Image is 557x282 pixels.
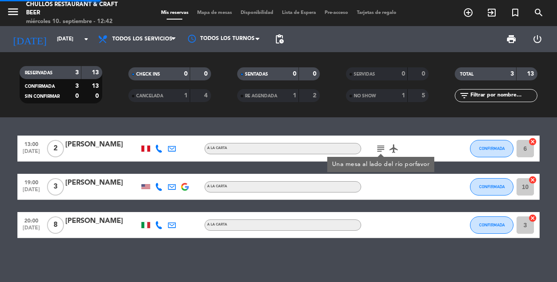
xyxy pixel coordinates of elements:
[278,10,320,15] span: Lista de Espera
[47,216,64,234] span: 8
[245,94,277,98] span: RE AGENDADA
[524,26,550,52] div: LOG OUT
[293,93,296,99] strong: 1
[510,7,520,18] i: turned_in_not
[460,72,473,76] span: TOTAL
[95,93,101,99] strong: 0
[459,90,470,101] i: filter_list
[204,93,209,99] strong: 4
[20,139,42,149] span: 13:00
[528,176,537,184] i: cancel
[313,93,318,99] strong: 2
[25,94,60,99] span: SIN CONFIRMAR
[184,71,188,77] strong: 0
[81,34,91,44] i: arrow_drop_down
[20,187,42,197] span: [DATE]
[528,214,537,222] i: cancel
[510,71,514,77] strong: 3
[389,143,399,154] i: airplanemode_active
[320,10,352,15] span: Pre-acceso
[181,183,189,191] img: google-logo.png
[470,91,537,100] input: Filtrar por nombre...
[47,178,64,196] span: 3
[506,34,517,44] span: print
[92,83,101,89] strong: 13
[332,160,430,169] div: Una mesa al lado del río porfavor
[25,71,53,75] span: RESERVADAS
[184,93,188,99] strong: 1
[20,177,42,187] span: 19:00
[354,94,376,98] span: NO SHOW
[26,17,133,26] div: miércoles 10. septiembre - 12:42
[245,72,268,76] span: SENTADAS
[487,7,497,18] i: exit_to_app
[527,71,536,77] strong: 13
[402,71,405,77] strong: 0
[236,10,278,15] span: Disponibilidad
[7,5,20,21] button: menu
[112,36,172,42] span: Todos los servicios
[136,94,163,98] span: CANCELADA
[470,140,513,157] button: CONFIRMADA
[354,72,375,76] span: SERVIDAS
[75,70,79,76] strong: 3
[313,71,318,77] strong: 0
[204,71,209,77] strong: 0
[207,223,227,226] span: A la carta
[402,93,405,99] strong: 1
[75,83,79,89] strong: 3
[7,5,20,18] i: menu
[532,34,543,44] i: power_settings_new
[470,216,513,234] button: CONFIRMADA
[65,139,139,150] div: [PERSON_NAME]
[157,10,193,15] span: Mis reservas
[75,93,79,99] strong: 0
[274,34,285,44] span: pending_actions
[65,177,139,189] div: [PERSON_NAME]
[26,0,133,17] div: Chullos Restaurant & Craft Beer
[422,71,427,77] strong: 0
[193,10,236,15] span: Mapa de mesas
[479,222,505,227] span: CONFIRMADA
[20,225,42,235] span: [DATE]
[463,7,473,18] i: add_circle_outline
[534,7,544,18] i: search
[528,137,537,146] i: cancel
[376,143,386,154] i: subject
[20,149,42,159] span: [DATE]
[65,216,139,227] div: [PERSON_NAME]
[479,184,505,189] span: CONFIRMADA
[207,185,227,188] span: A la carta
[47,140,64,157] span: 2
[92,70,101,76] strong: 13
[7,30,53,49] i: [DATE]
[20,215,42,225] span: 20:00
[479,146,505,151] span: CONFIRMADA
[25,84,55,89] span: CONFIRMADA
[422,93,427,99] strong: 5
[136,72,160,76] span: CHECK INS
[352,10,401,15] span: Tarjetas de regalo
[293,71,296,77] strong: 0
[207,146,227,150] span: A la carta
[470,178,513,196] button: CONFIRMADA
